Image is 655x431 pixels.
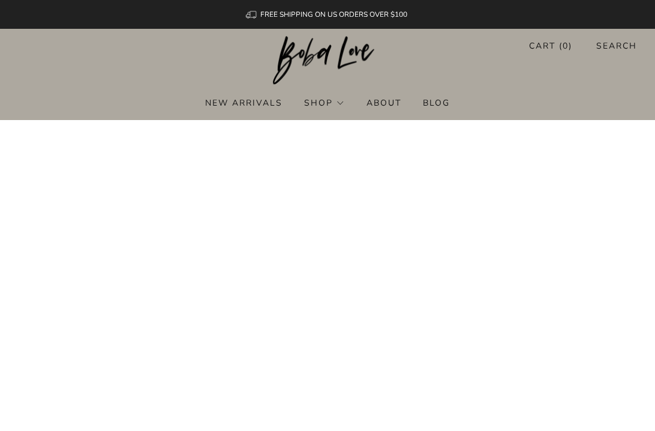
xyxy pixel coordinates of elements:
items-count: 0 [563,40,569,52]
a: Boba Love [273,36,383,86]
a: Cart [529,36,572,56]
a: Blog [423,93,450,112]
img: Boba Love [273,36,383,85]
a: Shop [304,93,345,112]
a: New Arrivals [205,93,283,112]
a: About [366,93,401,112]
a: Search [596,36,637,56]
span: FREE SHIPPING ON US ORDERS OVER $100 [260,10,407,19]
